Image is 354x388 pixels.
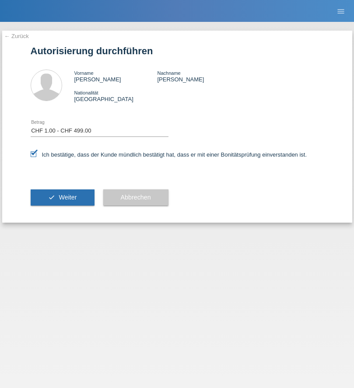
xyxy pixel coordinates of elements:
h1: Autorisierung durchführen [31,45,324,56]
a: menu [332,8,350,14]
button: Abbrechen [103,189,168,206]
span: Nationalität [74,90,98,95]
div: [PERSON_NAME] [157,70,240,83]
i: menu [336,7,345,16]
div: [PERSON_NAME] [74,70,158,83]
a: ← Zurück [4,33,29,39]
i: check [48,194,55,201]
div: [GEOGRAPHIC_DATA] [74,89,158,102]
span: Abbrechen [121,194,151,201]
span: Vorname [74,70,94,76]
span: Nachname [157,70,180,76]
button: check Weiter [31,189,95,206]
span: Weiter [59,194,77,201]
label: Ich bestätige, dass der Kunde mündlich bestätigt hat, dass er mit einer Bonitätsprüfung einversta... [31,151,307,158]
